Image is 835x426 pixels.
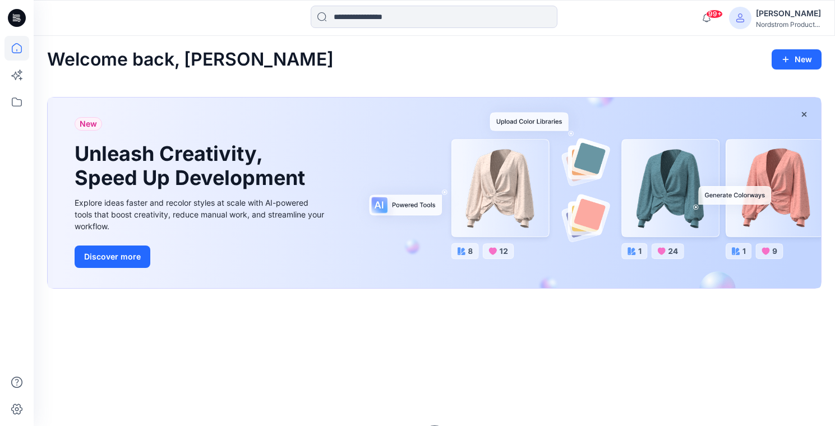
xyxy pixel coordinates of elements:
[706,10,723,18] span: 99+
[736,13,745,22] svg: avatar
[75,246,327,268] a: Discover more
[756,7,821,20] div: [PERSON_NAME]
[75,246,150,268] button: Discover more
[75,197,327,232] div: Explore ideas faster and recolor styles at scale with AI-powered tools that boost creativity, red...
[772,49,822,70] button: New
[47,49,334,70] h2: Welcome back, [PERSON_NAME]
[756,20,821,29] div: Nordstrom Product...
[75,142,310,190] h1: Unleash Creativity, Speed Up Development
[80,117,97,131] span: New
